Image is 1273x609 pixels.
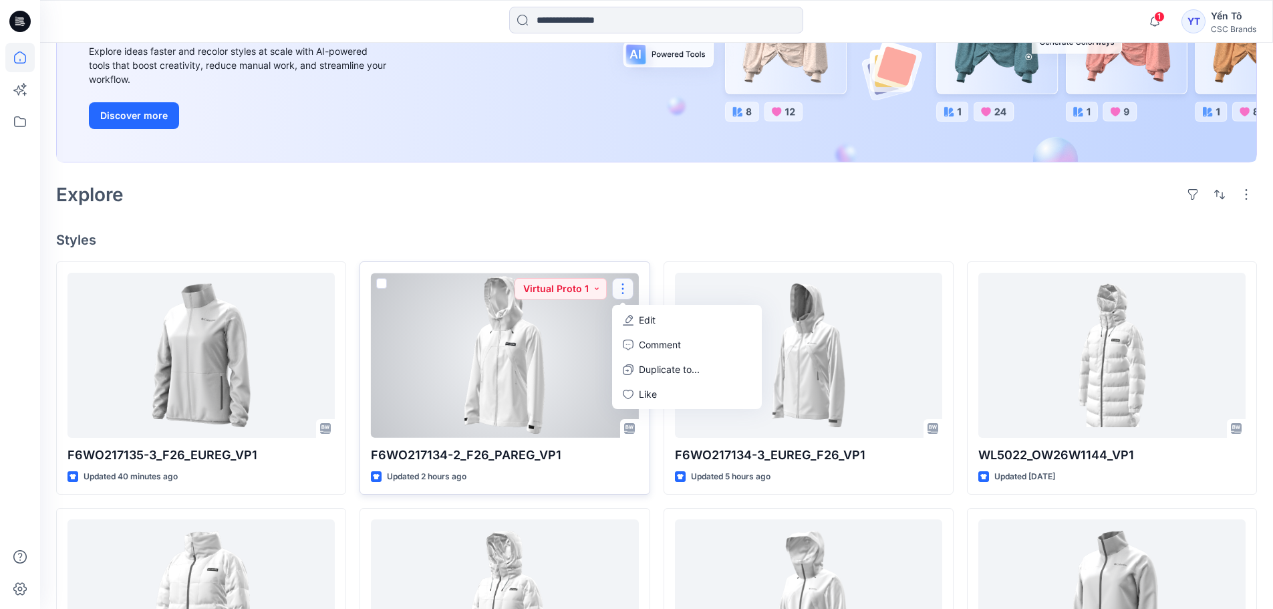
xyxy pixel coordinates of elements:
div: Yến Tô [1211,8,1256,24]
div: CSC Brands [1211,24,1256,34]
p: F6WO217135-3_F26_EUREG_VP1 [67,446,335,465]
p: Updated 2 hours ago [387,470,466,484]
span: 1 [1154,11,1165,22]
p: WL5022_OW26W1144_VP1 [978,446,1246,465]
div: YT [1181,9,1206,33]
button: Discover more [89,102,179,129]
p: F6WO217134-2_F26_PAREG_VP1 [371,446,638,465]
a: F6WO217135-3_F26_EUREG_VP1 [67,273,335,438]
div: Explore ideas faster and recolor styles at scale with AI-powered tools that boost creativity, red... [89,44,390,86]
p: Updated 5 hours ago [691,470,770,484]
p: Like [639,387,657,401]
a: F6WO217134-2_F26_PAREG_VP1 [371,273,638,438]
a: Discover more [89,102,390,129]
p: Updated [DATE] [994,470,1055,484]
p: F6WO217134-3_EUREG_F26_VP1 [675,446,942,465]
a: Edit [615,308,759,332]
a: WL5022_OW26W1144_VP1 [978,273,1246,438]
h2: Explore [56,184,124,205]
p: Comment [639,338,681,352]
a: F6WO217134-3_EUREG_F26_VP1 [675,273,942,438]
p: Updated 40 minutes ago [84,470,178,484]
h4: Styles [56,232,1257,248]
p: Edit [639,313,656,327]
p: Duplicate to... [639,362,700,376]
